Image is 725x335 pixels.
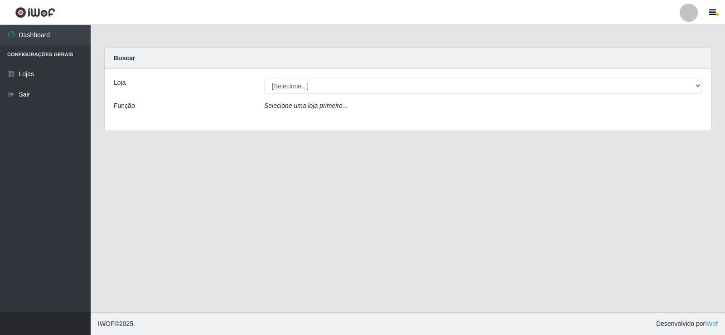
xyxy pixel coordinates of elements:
[114,78,126,87] label: Loja
[656,319,718,329] span: Desenvolvido por
[114,54,135,62] strong: Buscar
[15,7,55,18] img: CoreUI Logo
[98,320,115,327] span: IWOF
[264,102,348,109] i: Selecione uma loja primeiro...
[705,320,718,327] a: iWof
[114,101,135,111] label: Função
[98,319,135,329] span: © 2025 .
